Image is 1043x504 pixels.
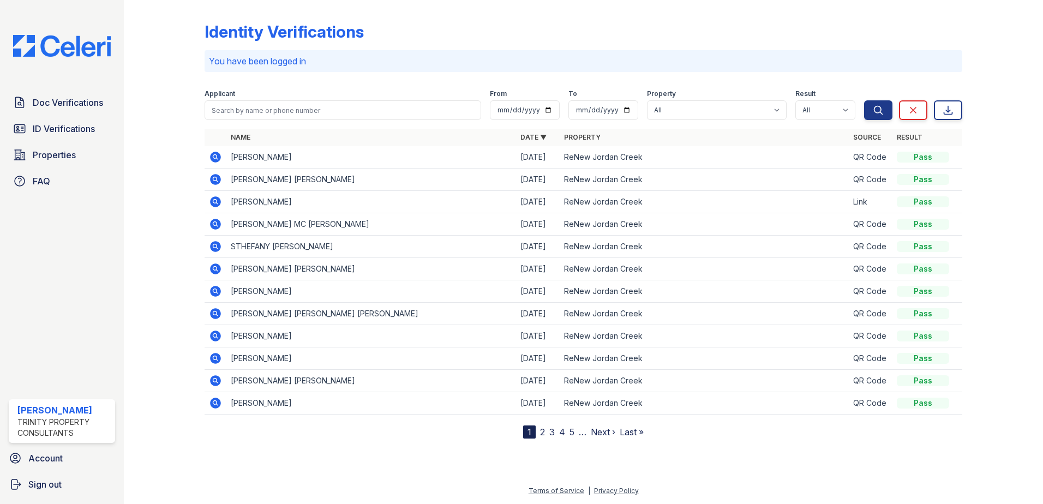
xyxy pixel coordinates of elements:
[849,392,892,415] td: QR Code
[226,392,516,415] td: [PERSON_NAME]
[897,353,949,364] div: Pass
[897,398,949,409] div: Pass
[568,89,577,98] label: To
[849,280,892,303] td: QR Code
[516,169,560,191] td: [DATE]
[560,325,849,347] td: ReNew Jordan Creek
[516,191,560,213] td: [DATE]
[560,213,849,236] td: ReNew Jordan Creek
[226,213,516,236] td: [PERSON_NAME] MC [PERSON_NAME]
[560,191,849,213] td: ReNew Jordan Creek
[529,487,584,495] a: Terms of Service
[33,148,76,161] span: Properties
[849,169,892,191] td: QR Code
[579,425,586,439] span: …
[560,392,849,415] td: ReNew Jordan Creek
[560,236,849,258] td: ReNew Jordan Creek
[560,258,849,280] td: ReNew Jordan Creek
[897,331,949,341] div: Pass
[560,146,849,169] td: ReNew Jordan Creek
[516,146,560,169] td: [DATE]
[4,473,119,495] a: Sign out
[226,280,516,303] td: [PERSON_NAME]
[559,427,565,437] a: 4
[897,196,949,207] div: Pass
[205,22,364,41] div: Identity Verifications
[516,392,560,415] td: [DATE]
[849,191,892,213] td: Link
[28,478,62,491] span: Sign out
[4,35,119,57] img: CE_Logo_Blue-a8612792a0a2168367f1c8372b55b34899dd931a85d93a1a3d3e32e68fde9ad4.png
[231,133,250,141] a: Name
[516,347,560,370] td: [DATE]
[849,325,892,347] td: QR Code
[795,89,816,98] label: Result
[591,427,615,437] a: Next ›
[516,303,560,325] td: [DATE]
[9,92,115,113] a: Doc Verifications
[28,452,63,465] span: Account
[226,325,516,347] td: [PERSON_NAME]
[897,133,922,141] a: Result
[897,152,949,163] div: Pass
[205,100,481,120] input: Search by name or phone number
[226,236,516,258] td: STHEFANY [PERSON_NAME]
[226,303,516,325] td: [PERSON_NAME] [PERSON_NAME] [PERSON_NAME]
[849,236,892,258] td: QR Code
[33,175,50,188] span: FAQ
[516,236,560,258] td: [DATE]
[594,487,639,495] a: Privacy Policy
[516,280,560,303] td: [DATE]
[897,263,949,274] div: Pass
[588,487,590,495] div: |
[560,347,849,370] td: ReNew Jordan Creek
[226,347,516,370] td: [PERSON_NAME]
[897,219,949,230] div: Pass
[560,303,849,325] td: ReNew Jordan Creek
[523,425,536,439] div: 1
[9,144,115,166] a: Properties
[516,213,560,236] td: [DATE]
[9,170,115,192] a: FAQ
[205,89,235,98] label: Applicant
[897,286,949,297] div: Pass
[226,258,516,280] td: [PERSON_NAME] [PERSON_NAME]
[226,370,516,392] td: [PERSON_NAME] [PERSON_NAME]
[33,96,103,109] span: Doc Verifications
[853,133,881,141] a: Source
[570,427,574,437] a: 5
[849,258,892,280] td: QR Code
[897,241,949,252] div: Pass
[490,89,507,98] label: From
[849,213,892,236] td: QR Code
[520,133,547,141] a: Date ▼
[17,404,111,417] div: [PERSON_NAME]
[17,417,111,439] div: Trinity Property Consultants
[564,133,601,141] a: Property
[560,169,849,191] td: ReNew Jordan Creek
[549,427,555,437] a: 3
[897,174,949,185] div: Pass
[560,370,849,392] td: ReNew Jordan Creek
[9,118,115,140] a: ID Verifications
[516,370,560,392] td: [DATE]
[516,325,560,347] td: [DATE]
[226,146,516,169] td: [PERSON_NAME]
[209,55,958,68] p: You have been logged in
[560,280,849,303] td: ReNew Jordan Creek
[4,447,119,469] a: Account
[849,370,892,392] td: QR Code
[849,303,892,325] td: QR Code
[226,169,516,191] td: [PERSON_NAME] [PERSON_NAME]
[897,375,949,386] div: Pass
[849,146,892,169] td: QR Code
[516,258,560,280] td: [DATE]
[226,191,516,213] td: [PERSON_NAME]
[620,427,644,437] a: Last »
[647,89,676,98] label: Property
[849,347,892,370] td: QR Code
[33,122,95,135] span: ID Verifications
[897,308,949,319] div: Pass
[540,427,545,437] a: 2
